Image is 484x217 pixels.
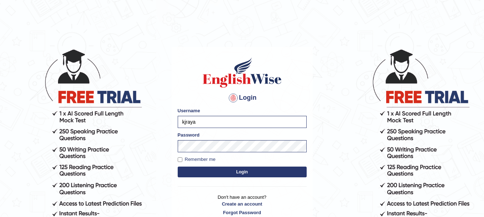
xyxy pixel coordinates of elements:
label: Username [178,107,200,114]
button: Login [178,167,307,177]
input: Remember me [178,157,182,162]
img: Logo of English Wise sign in for intelligent practice with AI [201,56,283,89]
a: Create an account [178,201,307,207]
label: Password [178,132,200,138]
h4: Login [178,92,307,104]
a: Forgot Password [178,209,307,216]
p: Don't have an account? [178,194,307,216]
label: Remember me [178,156,216,163]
